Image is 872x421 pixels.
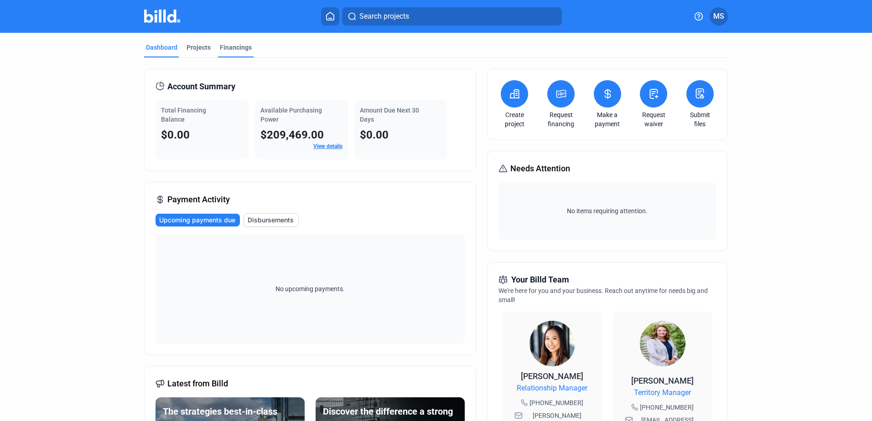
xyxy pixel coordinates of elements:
[529,398,583,407] span: [PHONE_NUMBER]
[156,214,240,226] button: Upcoming payments due
[521,371,583,381] span: [PERSON_NAME]
[502,206,712,216] span: No items requiring attention.
[167,377,228,390] span: Latest from Billd
[144,10,180,23] img: Billd Company Logo
[640,403,694,412] span: [PHONE_NUMBER]
[161,128,190,141] span: $0.00
[167,193,230,206] span: Payment Activity
[511,273,569,286] span: Your Billd Team
[359,11,409,22] span: Search projects
[529,321,575,366] img: Relationship Manager
[220,43,252,52] div: Financings
[270,284,351,293] span: No upcoming payments.
[517,383,587,394] span: Relationship Manager
[710,7,728,26] button: MS
[545,110,577,128] a: Request financing
[592,110,623,128] a: Make a payment
[260,128,324,141] span: $209,469.00
[498,287,708,303] span: We're here for you and your business. Reach out anytime for needs big and small!
[640,321,685,366] img: Territory Manager
[498,110,530,128] a: Create project
[342,7,562,26] button: Search projects
[638,110,670,128] a: Request waiver
[360,107,419,123] span: Amount Due Next 30 Days
[713,11,724,22] span: MS
[313,143,343,149] a: View details
[187,43,211,52] div: Projects
[360,128,389,141] span: $0.00
[146,43,177,52] div: Dashboard
[260,107,322,123] span: Available Purchasing Power
[684,110,716,128] a: Submit files
[634,387,691,398] span: Territory Manager
[167,80,235,93] span: Account Summary
[631,376,694,385] span: [PERSON_NAME]
[248,216,294,225] span: Disbursements
[161,107,206,123] span: Total Financing Balance
[244,213,299,227] button: Disbursements
[510,162,570,175] span: Needs Attention
[159,216,235,225] span: Upcoming payments due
